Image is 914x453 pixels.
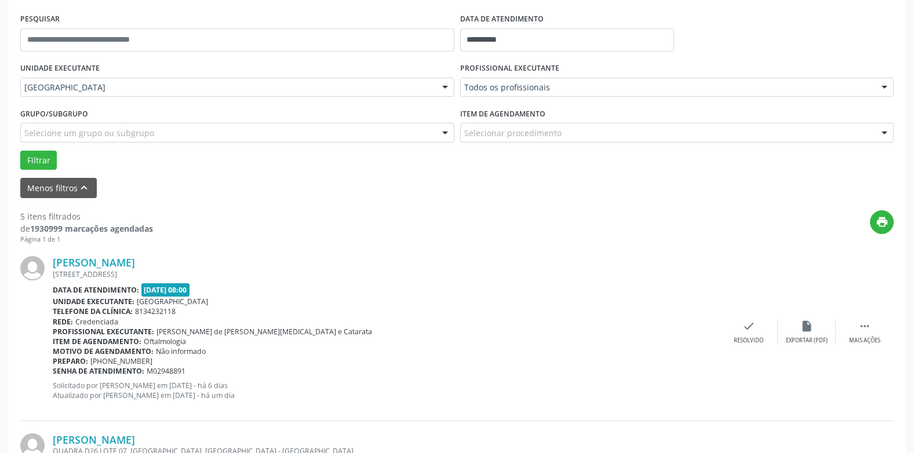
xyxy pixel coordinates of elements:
[53,269,720,279] div: [STREET_ADDRESS]
[24,127,154,139] span: Selecione um grupo ou subgrupo
[53,285,139,295] b: Data de atendimento:
[144,337,186,346] span: Oftalmologia
[20,210,153,222] div: 5 itens filtrados
[24,82,431,93] span: [GEOGRAPHIC_DATA]
[870,210,894,234] button: print
[460,10,544,28] label: DATA DE ATENDIMENTO
[20,222,153,235] div: de
[53,327,154,337] b: Profissional executante:
[53,433,135,446] a: [PERSON_NAME]
[849,337,880,345] div: Mais ações
[20,256,45,280] img: img
[90,356,152,366] span: [PHONE_NUMBER]
[464,127,562,139] span: Selecionar procedimento
[53,356,88,366] b: Preparo:
[20,10,60,28] label: PESQUISAR
[786,337,828,345] div: Exportar (PDF)
[156,346,206,356] span: Não informado
[156,327,372,337] span: [PERSON_NAME] de [PERSON_NAME][MEDICAL_DATA] e Catarata
[78,181,90,194] i: keyboard_arrow_up
[20,235,153,244] div: Página 1 de 1
[800,320,813,333] i: insert_drive_file
[147,366,185,376] span: M02948891
[53,306,133,316] b: Telefone da clínica:
[53,337,141,346] b: Item de agendamento:
[53,366,144,376] b: Senha de atendimento:
[20,178,97,198] button: Menos filtroskeyboard_arrow_up
[20,60,100,78] label: UNIDADE EXECUTANTE
[876,215,888,228] i: print
[53,297,134,306] b: Unidade executante:
[742,320,755,333] i: check
[20,105,88,123] label: Grupo/Subgrupo
[30,223,153,234] strong: 1930999 marcações agendadas
[53,317,73,327] b: Rede:
[53,381,720,400] p: Solicitado por [PERSON_NAME] em [DATE] - há 6 dias Atualizado por [PERSON_NAME] em [DATE] - há um...
[53,256,135,269] a: [PERSON_NAME]
[464,82,871,93] span: Todos os profissionais
[460,105,545,123] label: Item de agendamento
[53,346,154,356] b: Motivo de agendamento:
[460,60,559,78] label: PROFISSIONAL EXECUTANTE
[141,283,190,297] span: [DATE] 08:00
[75,317,118,327] span: Credenciada
[858,320,871,333] i: 
[20,151,57,170] button: Filtrar
[734,337,763,345] div: Resolvido
[135,306,176,316] span: 8134232118
[137,297,208,306] span: [GEOGRAPHIC_DATA]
